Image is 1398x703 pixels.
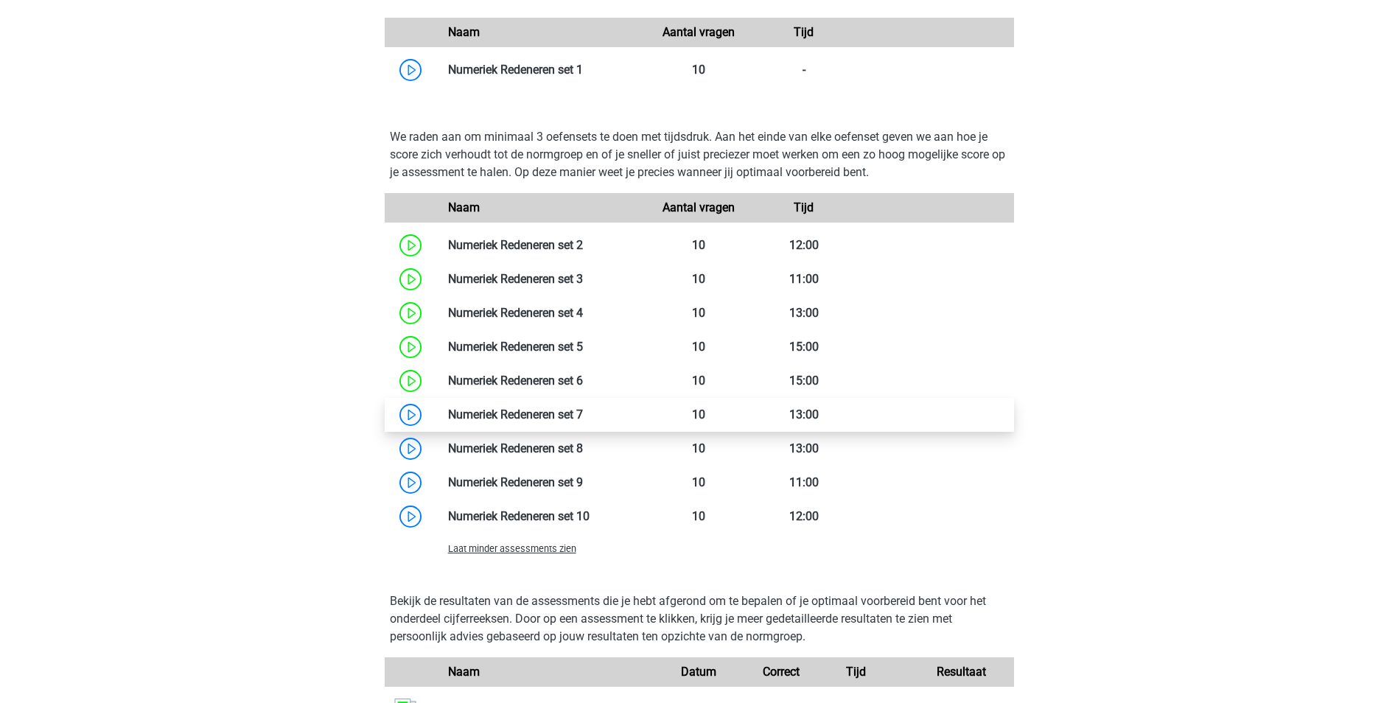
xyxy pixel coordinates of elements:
[448,543,576,554] span: Laat minder assessments zien
[646,199,751,217] div: Aantal vragen
[437,270,647,288] div: Numeriek Redeneren set 3
[437,199,647,217] div: Naam
[437,474,647,492] div: Numeriek Redeneren set 9
[437,24,647,41] div: Naam
[437,237,647,254] div: Numeriek Redeneren set 2
[909,663,1013,681] div: Resultaat
[437,372,647,390] div: Numeriek Redeneren set 6
[752,199,856,217] div: Tijd
[437,406,647,424] div: Numeriek Redeneren set 7
[437,304,647,322] div: Numeriek Redeneren set 4
[804,663,909,681] div: Tijd
[437,61,647,79] div: Numeriek Redeneren set 1
[752,663,804,681] div: Correct
[390,592,1009,646] p: Bekijk de resultaten van de assessments die je hebt afgerond om te bepalen of je optimaal voorber...
[752,24,856,41] div: Tijd
[646,663,751,681] div: Datum
[646,24,751,41] div: Aantal vragen
[437,338,647,356] div: Numeriek Redeneren set 5
[390,128,1009,181] p: We raden aan om minimaal 3 oefensets te doen met tijdsdruk. Aan het einde van elke oefenset geven...
[437,440,647,458] div: Numeriek Redeneren set 8
[437,663,647,681] div: Naam
[437,508,647,525] div: Numeriek Redeneren set 10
